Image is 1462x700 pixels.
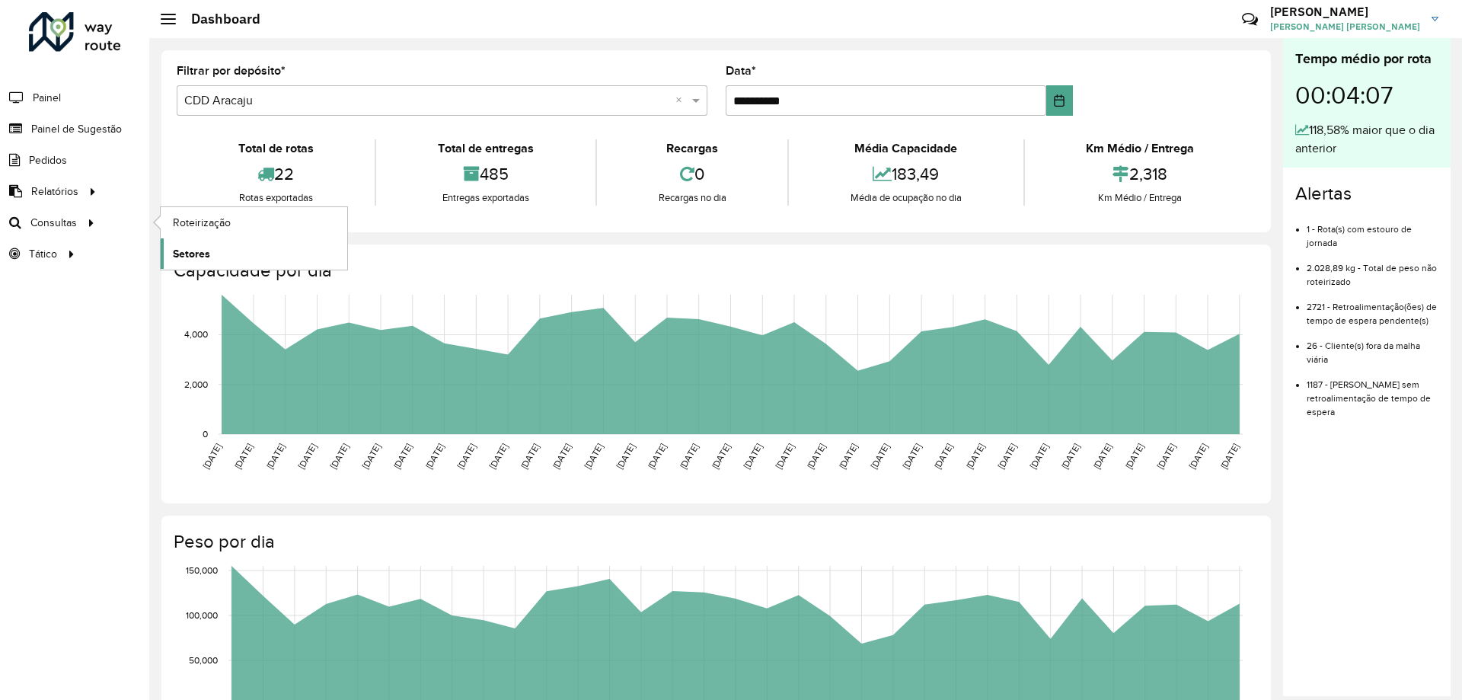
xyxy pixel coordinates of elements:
[487,442,509,471] text: [DATE]
[1307,289,1438,328] li: 2721 - Retroalimentação(ões) de tempo de espera pendente(s)
[601,190,784,206] div: Recargas no dia
[742,442,764,471] text: [DATE]
[1307,366,1438,419] li: 1187 - [PERSON_NAME] sem retroalimentação de tempo de espera
[793,139,1019,158] div: Média Capacidade
[551,442,573,471] text: [DATE]
[964,442,986,471] text: [DATE]
[173,215,231,231] span: Roteirização
[1234,3,1266,36] a: Contato Rápido
[774,442,796,471] text: [DATE]
[201,442,223,471] text: [DATE]
[380,139,591,158] div: Total de entregas
[30,215,77,231] span: Consultas
[391,442,413,471] text: [DATE]
[1029,158,1252,190] div: 2,318
[1187,442,1209,471] text: [DATE]
[1029,139,1252,158] div: Km Médio / Entrega
[1307,250,1438,289] li: 2.028,89 kg - Total de peso não roteirizado
[1029,190,1252,206] div: Km Médio / Entrega
[423,442,445,471] text: [DATE]
[161,207,347,238] a: Roteirização
[180,139,371,158] div: Total de rotas
[1091,442,1113,471] text: [DATE]
[31,121,122,137] span: Painel de Sugestão
[678,442,700,471] text: [DATE]
[793,190,1019,206] div: Média de ocupação no dia
[360,442,382,471] text: [DATE]
[180,190,371,206] div: Rotas exportadas
[296,442,318,471] text: [DATE]
[1059,442,1081,471] text: [DATE]
[646,442,668,471] text: [DATE]
[189,655,218,665] text: 50,000
[174,531,1256,553] h4: Peso por dia
[203,429,208,439] text: 0
[1028,442,1050,471] text: [DATE]
[173,246,210,262] span: Setores
[174,260,1256,282] h4: Capacidade por dia
[161,238,347,269] a: Setores
[1046,85,1073,116] button: Choose Date
[1270,20,1420,34] span: [PERSON_NAME] [PERSON_NAME]
[805,442,827,471] text: [DATE]
[726,62,756,80] label: Data
[601,139,784,158] div: Recargas
[793,158,1019,190] div: 183,49
[1295,69,1438,121] div: 00:04:07
[1307,211,1438,250] li: 1 - Rota(s) com estouro de jornada
[710,442,732,471] text: [DATE]
[186,610,218,620] text: 100,000
[996,442,1018,471] text: [DATE]
[1307,328,1438,366] li: 26 - Cliente(s) fora da malha viária
[29,152,67,168] span: Pedidos
[1155,442,1177,471] text: [DATE]
[328,442,350,471] text: [DATE]
[176,11,260,27] h2: Dashboard
[184,379,208,389] text: 2,000
[837,442,859,471] text: [DATE]
[455,442,477,471] text: [DATE]
[583,442,605,471] text: [DATE]
[1270,5,1420,19] h3: [PERSON_NAME]
[869,442,891,471] text: [DATE]
[1295,121,1438,158] div: 118,58% maior que o dia anterior
[1295,183,1438,205] h4: Alertas
[519,442,541,471] text: [DATE]
[932,442,954,471] text: [DATE]
[1123,442,1145,471] text: [DATE]
[1295,49,1438,69] div: Tempo médio por rota
[1218,442,1240,471] text: [DATE]
[184,330,208,340] text: 4,000
[264,442,286,471] text: [DATE]
[232,442,254,471] text: [DATE]
[33,90,61,106] span: Painel
[380,190,591,206] div: Entregas exportadas
[614,442,637,471] text: [DATE]
[601,158,784,190] div: 0
[380,158,591,190] div: 485
[180,158,371,190] div: 22
[675,91,688,110] span: Clear all
[29,246,57,262] span: Tático
[31,184,78,200] span: Relatórios
[901,442,923,471] text: [DATE]
[177,62,286,80] label: Filtrar por depósito
[186,565,218,575] text: 150,000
